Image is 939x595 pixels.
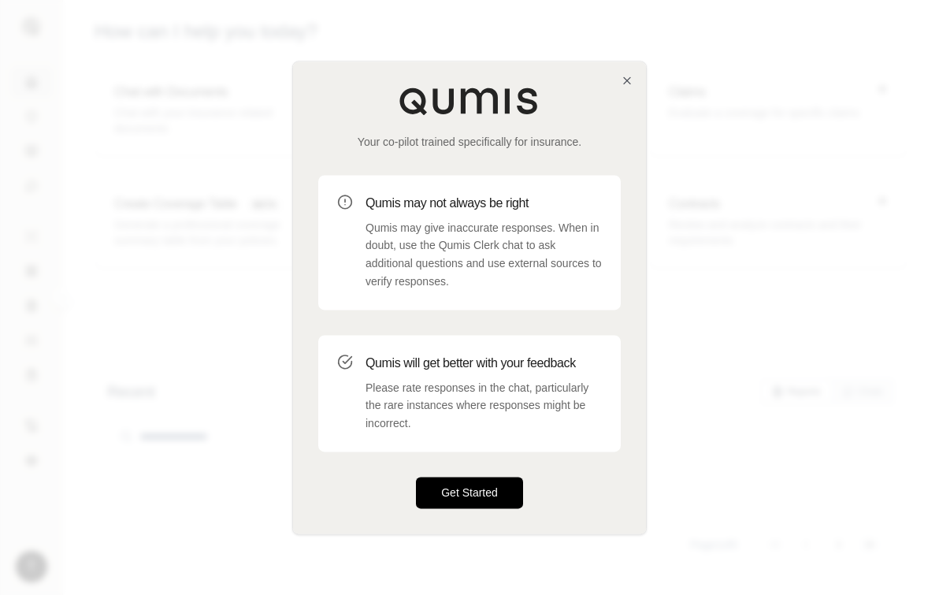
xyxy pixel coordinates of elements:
[318,134,621,150] p: Your co-pilot trained specifically for insurance.
[366,194,602,213] h3: Qumis may not always be right
[366,354,602,373] h3: Qumis will get better with your feedback
[416,477,523,508] button: Get Started
[399,87,540,115] img: Qumis Logo
[366,379,602,433] p: Please rate responses in the chat, particularly the rare instances where responses might be incor...
[366,219,602,291] p: Qumis may give inaccurate responses. When in doubt, use the Qumis Clerk chat to ask additional qu...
